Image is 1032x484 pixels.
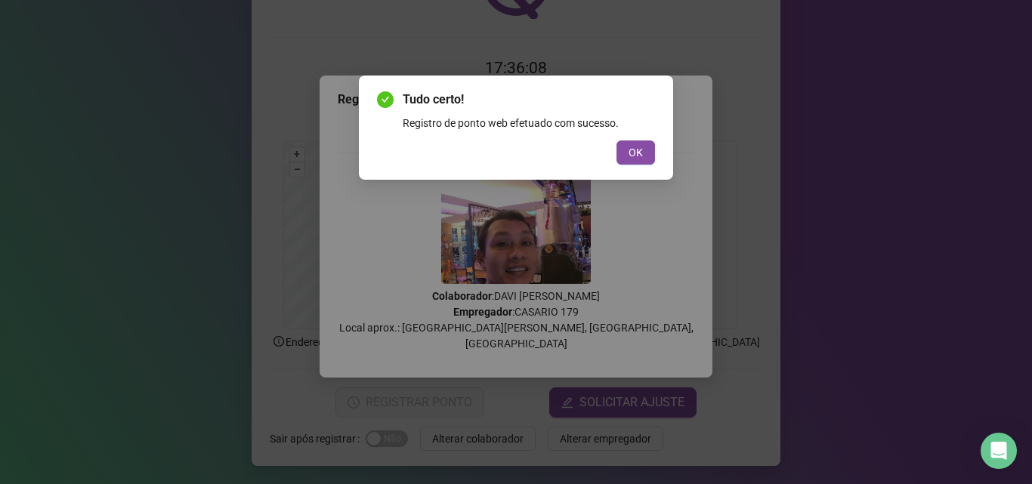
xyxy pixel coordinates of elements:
[629,144,643,161] span: OK
[981,433,1017,469] div: Open Intercom Messenger
[377,91,394,108] span: check-circle
[403,91,655,109] span: Tudo certo!
[403,115,655,131] div: Registro de ponto web efetuado com sucesso.
[616,140,655,165] button: OK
